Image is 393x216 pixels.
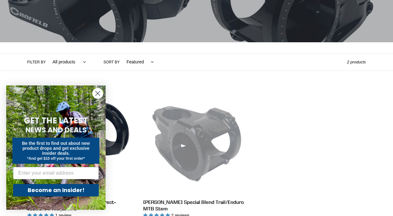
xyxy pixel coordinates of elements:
[13,167,99,179] input: Enter your email address
[347,60,366,64] span: 2 products
[27,59,46,65] label: Filter by
[24,115,88,126] span: GET THE LATEST
[25,125,87,135] span: NEWS AND DEALS
[103,59,120,65] label: Sort by
[27,156,85,161] span: *And get $10 off your first order*
[22,141,90,156] span: Be the first to find out about new product drops and get exclusive insider deals.
[13,184,99,196] button: Become an Insider!
[92,88,103,99] button: Close dialog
